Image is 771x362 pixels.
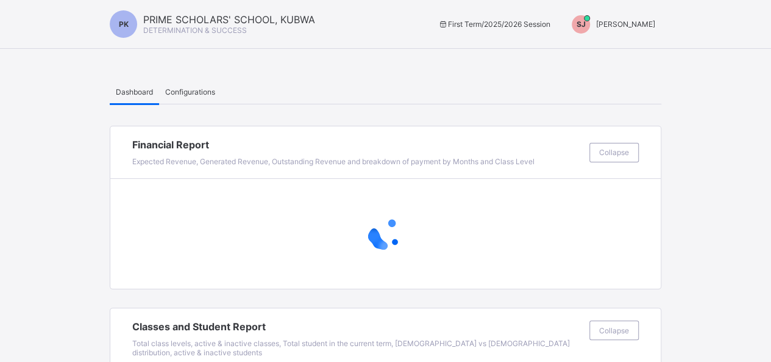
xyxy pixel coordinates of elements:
span: SJ [577,20,586,29]
span: Configurations [165,87,215,96]
span: Expected Revenue, Generated Revenue, Outstanding Revenue and breakdown of payment by Months and C... [132,157,535,166]
span: Dashboard [116,87,153,96]
span: session/term information [438,20,550,29]
span: DETERMINATION & SUCCESS [143,26,247,35]
span: Classes and Student Report [132,320,583,333]
span: Collapse [599,148,629,157]
span: Financial Report [132,139,583,151]
span: PK [119,20,129,29]
span: [PERSON_NAME] [596,20,655,29]
span: Total class levels, active & inactive classes, Total student in the current term, [DEMOGRAPHIC_DA... [132,339,570,357]
span: PRIME SCHOLARS' SCHOOL, KUBWA [143,13,315,26]
span: Collapse [599,326,629,335]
